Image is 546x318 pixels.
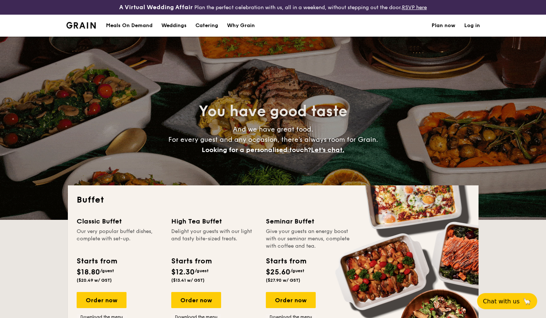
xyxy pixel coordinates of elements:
[202,146,311,154] span: Looking for a personalised touch?
[523,297,531,306] span: 🦙
[106,15,153,37] div: Meals On Demand
[77,228,162,250] div: Our very popular buffet dishes, complete with set-up.
[77,278,112,283] span: ($20.49 w/ GST)
[119,3,193,12] h4: A Virtual Wedding Affair
[100,268,114,273] span: /guest
[102,15,157,37] a: Meals On Demand
[171,268,195,277] span: $12.30
[464,15,480,37] a: Log in
[266,278,300,283] span: ($27.90 w/ GST)
[199,103,347,120] span: You have good taste
[171,216,257,226] div: High Tea Buffet
[227,15,255,37] div: Why Grain
[290,268,304,273] span: /guest
[223,15,259,37] a: Why Grain
[171,228,257,250] div: Delight your guests with our light and tasty bite-sized treats.
[171,278,205,283] span: ($13.41 w/ GST)
[266,292,316,308] div: Order now
[402,4,427,11] a: RSVP here
[266,256,306,267] div: Starts from
[157,15,191,37] a: Weddings
[311,146,344,154] span: Let's chat.
[266,268,290,277] span: $25.60
[77,292,127,308] div: Order now
[477,293,537,309] button: Chat with us🦙
[77,256,117,267] div: Starts from
[195,15,218,37] h1: Catering
[66,22,96,29] a: Logotype
[171,256,211,267] div: Starts from
[66,22,96,29] img: Grain
[77,216,162,226] div: Classic Buffet
[483,298,520,305] span: Chat with us
[191,15,223,37] a: Catering
[171,292,221,308] div: Order now
[432,15,455,37] a: Plan now
[266,228,352,250] div: Give your guests an energy boost with our seminar menus, complete with coffee and tea.
[77,268,100,277] span: $18.80
[161,15,187,37] div: Weddings
[266,216,352,226] div: Seminar Buffet
[77,194,470,206] h2: Buffet
[168,125,378,154] span: And we have great food. For every guest and any occasion, there’s always room for Grain.
[91,3,455,12] div: Plan the perfect celebration with us, all in a weekend, without stepping out the door.
[195,268,209,273] span: /guest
